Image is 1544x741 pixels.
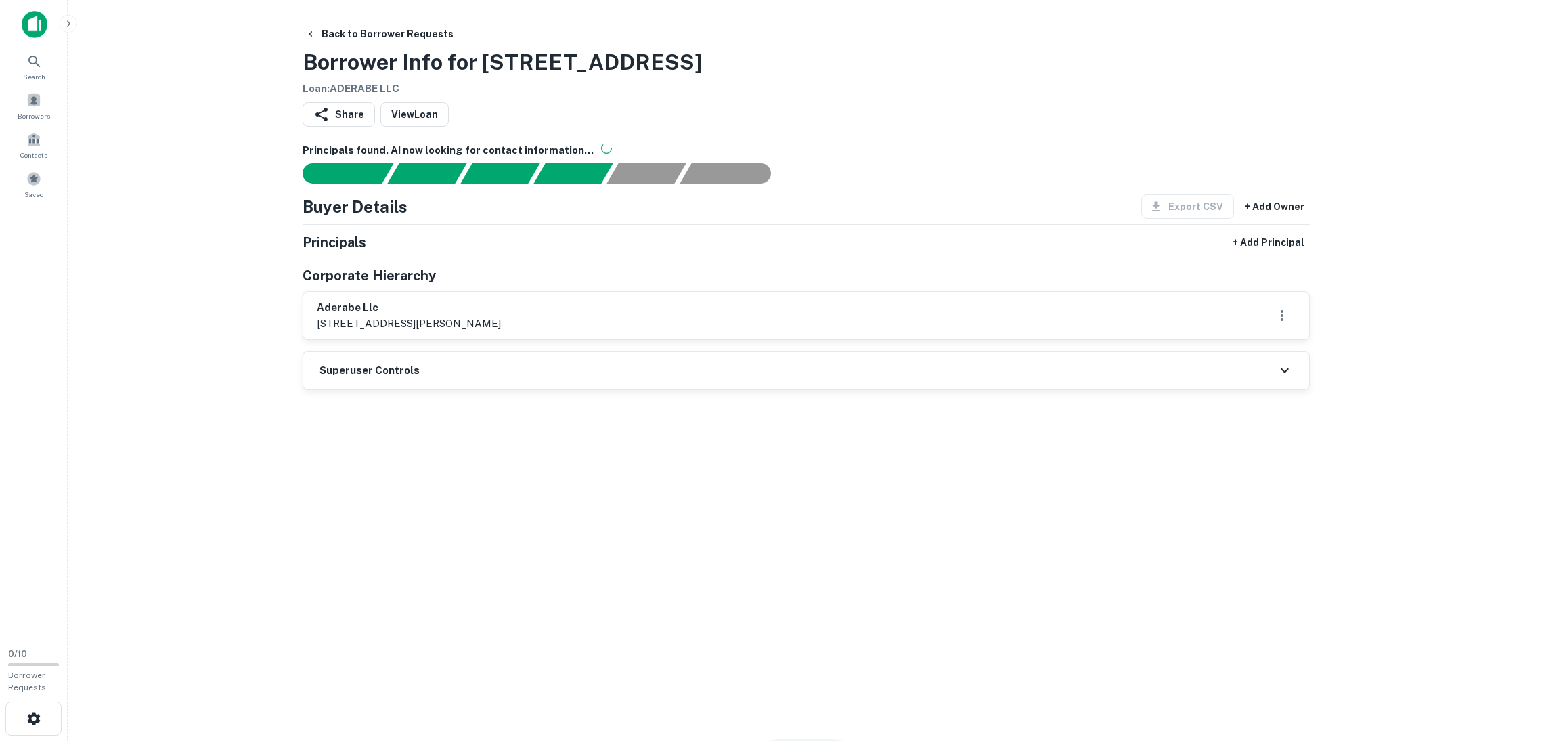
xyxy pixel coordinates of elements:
[303,46,702,79] h3: Borrower Info for [STREET_ADDRESS]
[533,163,613,184] div: Principals found, AI now looking for contact information...
[606,163,686,184] div: Principals found, still searching for contact information. This may take time...
[286,163,388,184] div: Sending borrower request to AI...
[4,127,64,163] a: Contacts
[1227,230,1310,255] button: + Add Principal
[20,150,47,161] span: Contacts
[300,22,459,46] button: Back to Borrower Requests
[303,194,407,219] h4: Buyer Details
[303,266,436,286] h5: Corporate Hierarchy
[303,143,1310,158] h6: Principals found, AI now looking for contact information...
[387,163,466,184] div: Your request is received and processing...
[680,163,787,184] div: AI fulfillment process complete.
[4,48,64,85] a: Search
[18,110,50,121] span: Borrowers
[1476,633,1544,698] iframe: Chat Widget
[4,87,64,124] a: Borrowers
[23,71,45,82] span: Search
[303,81,702,97] h6: Loan : ADERABE LLC
[303,102,375,127] button: Share
[460,163,539,184] div: Documents found, AI parsing details...
[8,649,27,659] span: 0 / 10
[4,166,64,203] a: Saved
[22,11,47,38] img: capitalize-icon.png
[1239,194,1310,219] button: + Add Owner
[319,363,420,379] h6: Superuser Controls
[24,189,44,200] span: Saved
[317,316,501,332] p: [STREET_ADDRESS][PERSON_NAME]
[303,232,366,253] h5: Principals
[317,300,501,316] h6: aderabe llc
[380,102,449,127] a: ViewLoan
[8,671,46,692] span: Borrower Requests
